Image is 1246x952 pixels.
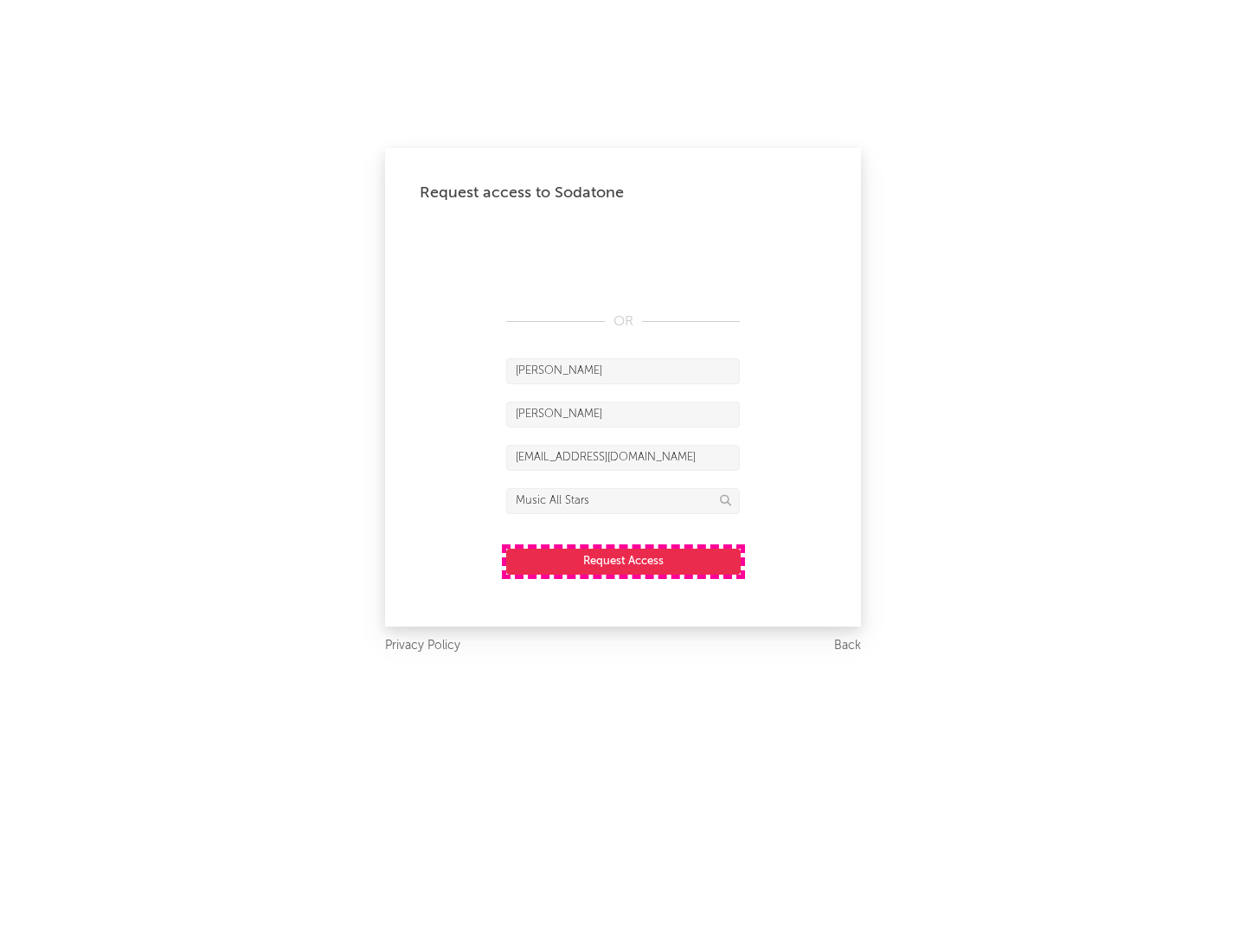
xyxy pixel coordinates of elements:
a: Privacy Policy [385,635,460,657]
input: Division [506,488,740,514]
input: First Name [506,358,740,384]
input: Email [506,445,740,471]
div: OR [506,312,740,332]
a: Back [834,635,861,657]
button: Request Access [506,549,741,575]
div: Request access to Sodatone [420,183,826,203]
input: Last Name [506,402,740,428]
